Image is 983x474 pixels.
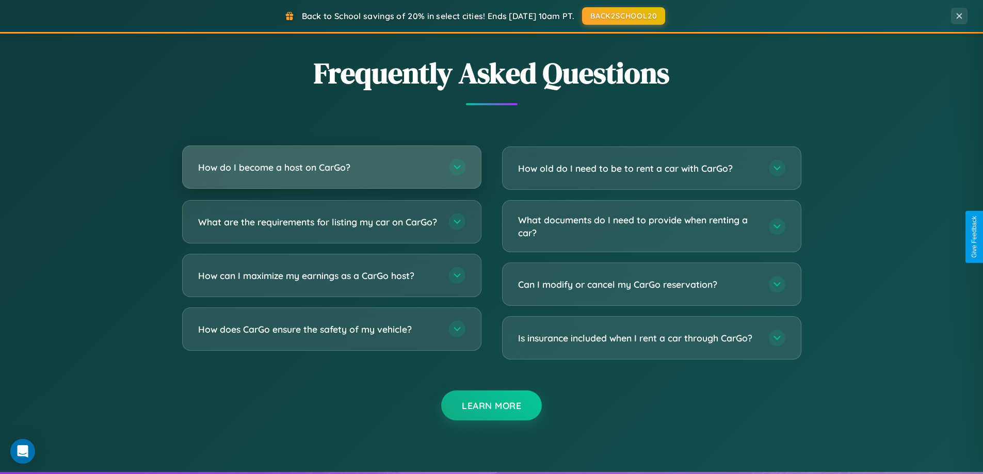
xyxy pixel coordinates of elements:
[302,11,574,21] span: Back to School savings of 20% in select cities! Ends [DATE] 10am PT.
[518,162,759,175] h3: How old do I need to be to rent a car with CarGo?
[518,278,759,291] h3: Can I modify or cancel my CarGo reservation?
[971,216,978,258] div: Give Feedback
[441,390,542,420] button: Learn More
[198,269,439,282] h3: How can I maximize my earnings as a CarGo host?
[518,214,759,239] h3: What documents do I need to provide when renting a car?
[198,323,439,336] h3: How does CarGo ensure the safety of my vehicle?
[10,439,35,464] div: Open Intercom Messenger
[182,53,801,93] h2: Frequently Asked Questions
[198,216,439,228] h3: What are the requirements for listing my car on CarGo?
[198,161,439,174] h3: How do I become a host on CarGo?
[582,7,665,25] button: BACK2SCHOOL20
[518,332,759,345] h3: Is insurance included when I rent a car through CarGo?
